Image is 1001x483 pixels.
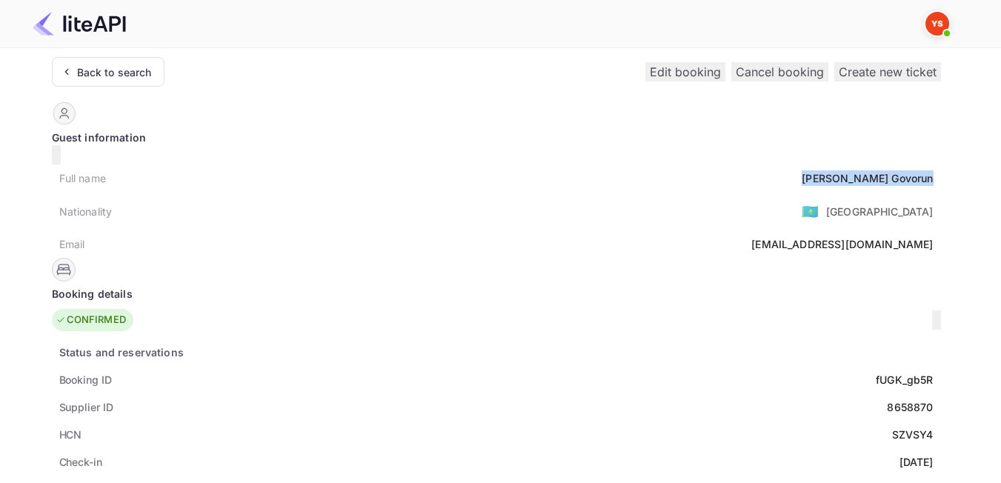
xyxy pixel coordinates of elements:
div: fUGK_gb5R [876,372,933,387]
div: Supplier ID [59,399,113,415]
div: Booking ID [59,372,112,387]
span: United States [802,198,819,224]
div: Nationality [59,204,113,219]
div: Guest information [52,130,941,145]
button: Create new ticket [834,62,941,81]
div: Booking details [52,286,941,302]
div: [EMAIL_ADDRESS][DOMAIN_NAME] [751,236,933,252]
div: [GEOGRAPHIC_DATA] [826,204,934,219]
img: LiteAPI Logo [33,12,126,36]
div: 8658870 [887,399,933,415]
div: [DATE] [899,454,934,470]
button: Cancel booking [731,62,828,81]
div: Status and reservations [59,344,184,360]
div: HCN [59,427,82,442]
div: CONFIRMED [56,313,126,327]
div: Email [59,236,85,252]
button: Edit booking [645,62,725,81]
img: Yandex Support [925,12,949,36]
div: Full name [59,170,106,186]
div: [PERSON_NAME] Govorun [802,170,933,186]
div: SZVSY4 [892,427,934,442]
div: Back to search [77,64,152,80]
div: Check-in [59,454,102,470]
